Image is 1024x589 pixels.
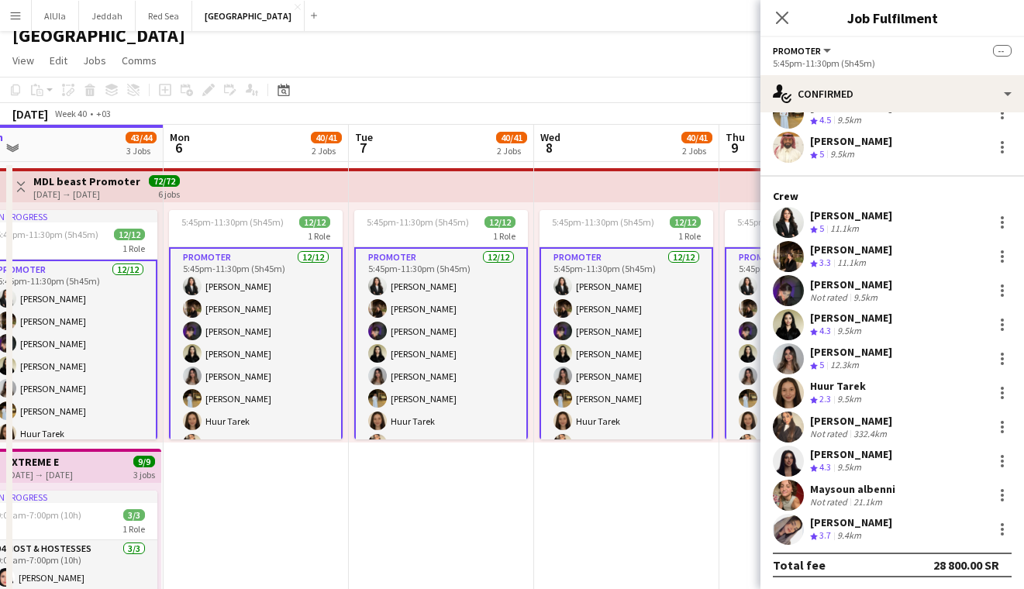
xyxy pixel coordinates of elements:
div: 12.3km [827,359,862,372]
div: [PERSON_NAME] [810,243,892,257]
div: [DATE] → [DATE] [33,188,140,200]
span: 4.5 [819,114,831,126]
span: 43/44 [126,132,157,143]
span: Wed [540,130,560,144]
span: 1 Role [493,230,515,242]
div: 5:45pm-11:30pm (5h45m) [773,57,1012,69]
button: Red Sea [136,1,192,31]
div: [PERSON_NAME] [810,134,892,148]
span: 12/12 [114,229,145,240]
app-job-card: 5:45pm-11:30pm (5h45m)12/121 RolePromoter12/125:45pm-11:30pm (5h45m)[PERSON_NAME][PERSON_NAME][PE... [354,210,528,439]
span: 3.7 [819,529,831,541]
span: Comms [122,53,157,67]
h3: EXTREME E [6,455,73,469]
div: Total fee [773,557,826,573]
div: 2 Jobs [497,145,526,157]
span: 3/3 [123,509,145,521]
span: 5 [819,148,824,160]
h3: Job Fulfilment [760,8,1024,28]
span: 12/12 [484,216,515,228]
span: 4.3 [819,461,831,473]
button: [GEOGRAPHIC_DATA] [192,1,305,31]
span: 5:45pm-11:30pm (5h45m) [181,216,284,228]
app-job-card: 5:45pm-11:30pm (5h45m)12/121 RolePromoter12/125:45pm-11:30pm (5h45m)[PERSON_NAME][PERSON_NAME][PE... [725,210,898,439]
span: 3.3 [819,257,831,268]
div: 11.1km [834,257,869,270]
div: 6 jobs [158,187,180,200]
div: [PERSON_NAME] [810,515,892,529]
div: 9.5km [850,291,881,303]
span: 1 Role [122,243,145,254]
div: [DATE] [12,106,48,122]
button: Promoter [773,45,833,57]
div: 9.4km [834,529,864,542]
span: Edit [50,53,67,67]
div: [DATE] → [DATE] [6,469,73,480]
span: 1 Role [678,230,701,242]
div: Confirmed [760,75,1024,112]
a: View [6,50,40,71]
span: 7 [353,139,373,157]
span: 9/9 [133,456,155,467]
div: 2 Jobs [312,145,341,157]
span: 4.3 [819,325,831,336]
app-job-card: 5:45pm-11:30pm (5h45m)12/121 RolePromoter12/125:45pm-11:30pm (5h45m)[PERSON_NAME][PERSON_NAME][PE... [169,210,343,439]
div: [PERSON_NAME] [810,345,892,359]
span: 1 Role [122,523,145,535]
span: -- [993,45,1012,57]
div: Not rated [810,496,850,508]
h3: MDL beast Promoter [33,174,140,188]
span: 8 [538,139,560,157]
div: 9.5km [834,325,864,338]
div: 9.5km [834,461,864,474]
div: 332.4km [850,428,890,439]
span: 12/12 [299,216,330,228]
app-card-role: Promoter12/125:45pm-11:30pm (5h45m)[PERSON_NAME][PERSON_NAME][PERSON_NAME][PERSON_NAME][PERSON_NA... [354,247,528,550]
app-job-card: 5:45pm-11:30pm (5h45m)12/121 RolePromoter12/125:45pm-11:30pm (5h45m)[PERSON_NAME][PERSON_NAME][PE... [540,210,713,439]
span: Week 40 [51,108,90,119]
div: +03 [96,108,111,119]
span: 2.3 [819,393,831,405]
span: 5:45pm-11:30pm (5h45m) [552,216,654,228]
button: Jeddah [79,1,136,31]
a: Comms [116,50,163,71]
app-card-role: Promoter12/125:45pm-11:30pm (5h45m)[PERSON_NAME][PERSON_NAME][PERSON_NAME][PERSON_NAME][PERSON_NA... [169,247,343,550]
span: Thu [726,130,745,144]
span: 6 [167,139,190,157]
div: 28 800.00 SR [933,557,999,573]
span: 40/41 [681,132,712,143]
div: [PERSON_NAME] [810,277,892,291]
button: AlUla [32,1,79,31]
div: 2 Jobs [682,145,712,157]
app-card-role: Promoter12/125:45pm-11:30pm (5h45m)[PERSON_NAME][PERSON_NAME][PERSON_NAME][PERSON_NAME][PERSON_NA... [725,247,898,550]
span: Mon [170,130,190,144]
span: 40/41 [311,132,342,143]
app-card-role: Promoter12/125:45pm-11:30pm (5h45m)[PERSON_NAME][PERSON_NAME][PERSON_NAME][PERSON_NAME][PERSON_NA... [540,247,713,550]
span: 5 [819,222,824,234]
span: 5 [819,359,824,370]
div: 9.5km [827,148,857,161]
div: 3 jobs [133,467,155,480]
h1: [GEOGRAPHIC_DATA] [12,24,185,47]
div: Not rated [810,428,850,439]
span: 5:45pm-11:30pm (5h45m) [737,216,840,228]
div: 9.5km [834,393,864,406]
div: 21.1km [850,496,885,508]
a: Edit [43,50,74,71]
div: Crew [760,189,1024,203]
span: Tue [355,130,373,144]
span: Promoter [773,45,821,57]
span: 12/12 [670,216,701,228]
span: 72/72 [149,175,180,187]
div: 11.1km [827,222,862,236]
div: [PERSON_NAME] [810,311,892,325]
div: 9.5km [834,114,864,127]
span: 1 Role [308,230,330,242]
div: Not rated [810,291,850,303]
div: [PERSON_NAME] [810,414,892,428]
span: 40/41 [496,132,527,143]
div: Huur Tarek [810,379,866,393]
